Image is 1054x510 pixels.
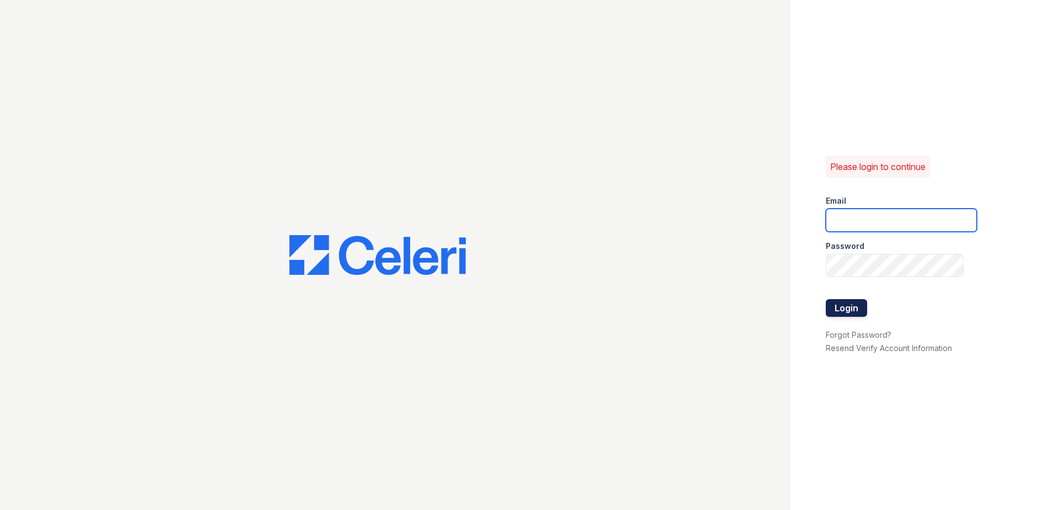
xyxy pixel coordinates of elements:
[826,330,891,339] a: Forgot Password?
[826,195,846,206] label: Email
[830,160,926,173] p: Please login to continue
[289,235,466,275] img: CE_Logo_Blue-a8612792a0a2168367f1c8372b55b34899dd931a85d93a1a3d3e32e68fde9ad4.png
[826,241,864,252] label: Password
[826,343,952,353] a: Resend Verify Account Information
[826,299,867,317] button: Login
